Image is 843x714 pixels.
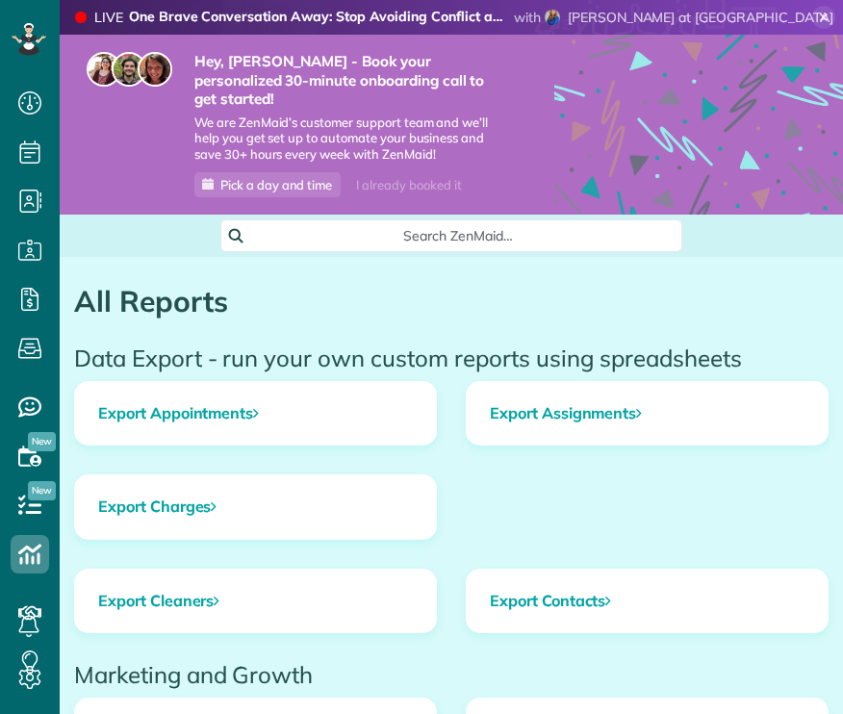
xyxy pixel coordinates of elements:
[75,570,436,633] a: Export Cleaners
[28,432,56,451] span: New
[467,570,828,633] a: Export Contacts
[514,9,541,26] span: with
[194,115,497,164] span: We are ZenMaid’s customer support team and we’ll help you get set up to automate your business an...
[28,481,56,500] span: New
[75,382,436,446] a: Export Appointments
[220,177,332,192] span: Pick a day and time
[467,382,828,446] a: Export Assignments
[545,10,560,25] img: jeannie-henderson-8c0b8e17d8c72ca3852036336dec5ecdcaaf3d9fcbc0b44e9e2dbcca85b7ceab.jpg
[74,286,829,318] h1: All Reports
[74,662,829,687] h2: Marketing and Growth
[345,173,473,197] div: I already booked it
[568,9,833,26] span: [PERSON_NAME] at [GEOGRAPHIC_DATA]
[194,52,497,109] strong: Hey, [PERSON_NAME] - Book your personalized 30-minute onboarding call to get started!
[75,475,436,539] a: Export Charges
[138,52,172,87] img: michelle-19f622bdf1676172e81f8f8fba1fb50e276960ebfe0243fe18214015130c80e4.jpg
[74,345,829,370] h2: Data Export - run your own custom reports using spreadsheets
[112,52,146,87] img: jorge-587dff0eeaa6aab1f244e6dc62b8924c3b6ad411094392a53c71c6c4a576187d.jpg
[194,172,341,197] a: Pick a day and time
[87,52,121,87] img: maria-72a9807cf96188c08ef61303f053569d2e2a8a1cde33d635c8a3ac13582a053d.jpg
